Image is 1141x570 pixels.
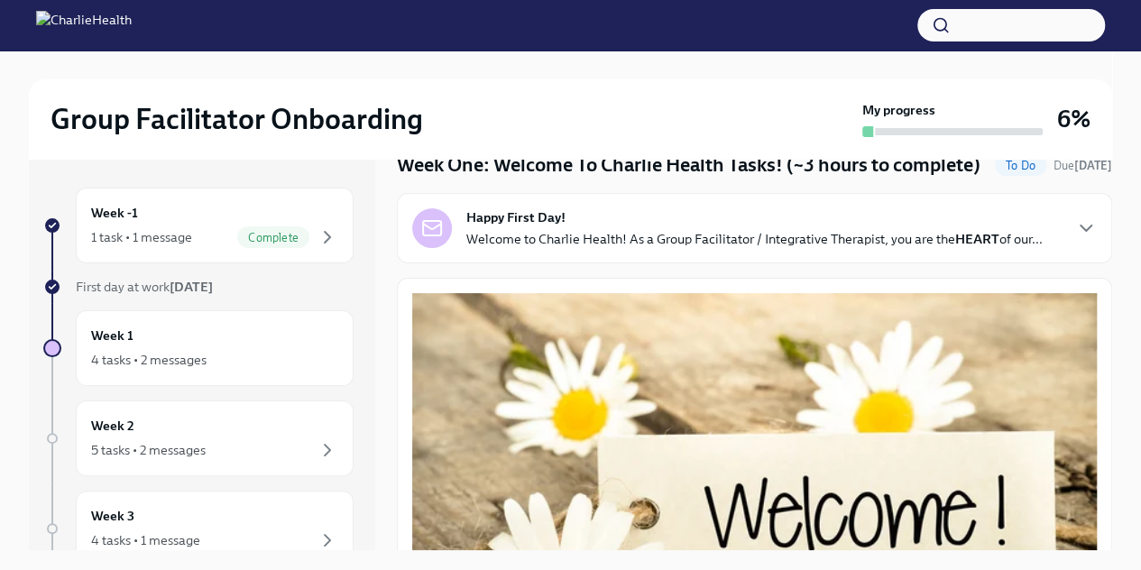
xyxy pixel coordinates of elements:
[466,208,566,226] strong: Happy First Day!
[91,441,206,459] div: 5 tasks • 2 messages
[43,491,354,566] a: Week 34 tasks • 1 message
[466,230,1043,248] p: Welcome to Charlie Health! As a Group Facilitator / Integrative Therapist, you are the of our...
[91,531,200,549] div: 4 tasks • 1 message
[1074,159,1112,172] strong: [DATE]
[91,228,192,246] div: 1 task • 1 message
[1054,159,1112,172] span: Due
[43,188,354,263] a: Week -11 task • 1 messageComplete
[36,11,132,40] img: CharlieHealth
[1057,103,1090,135] h3: 6%
[91,203,138,223] h6: Week -1
[955,231,999,247] strong: HEART
[397,152,980,179] h4: Week One: Welcome To Charlie Health Tasks! (~3 hours to complete)
[237,231,309,244] span: Complete
[43,400,354,476] a: Week 25 tasks • 2 messages
[91,506,134,526] h6: Week 3
[995,159,1046,172] span: To Do
[91,326,133,345] h6: Week 1
[43,310,354,386] a: Week 14 tasks • 2 messages
[1054,157,1112,174] span: September 22nd, 2025 10:00
[170,279,213,295] strong: [DATE]
[43,278,354,296] a: First day at work[DATE]
[76,279,213,295] span: First day at work
[51,101,423,137] h2: Group Facilitator Onboarding
[862,101,935,119] strong: My progress
[91,416,134,436] h6: Week 2
[91,351,207,369] div: 4 tasks • 2 messages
